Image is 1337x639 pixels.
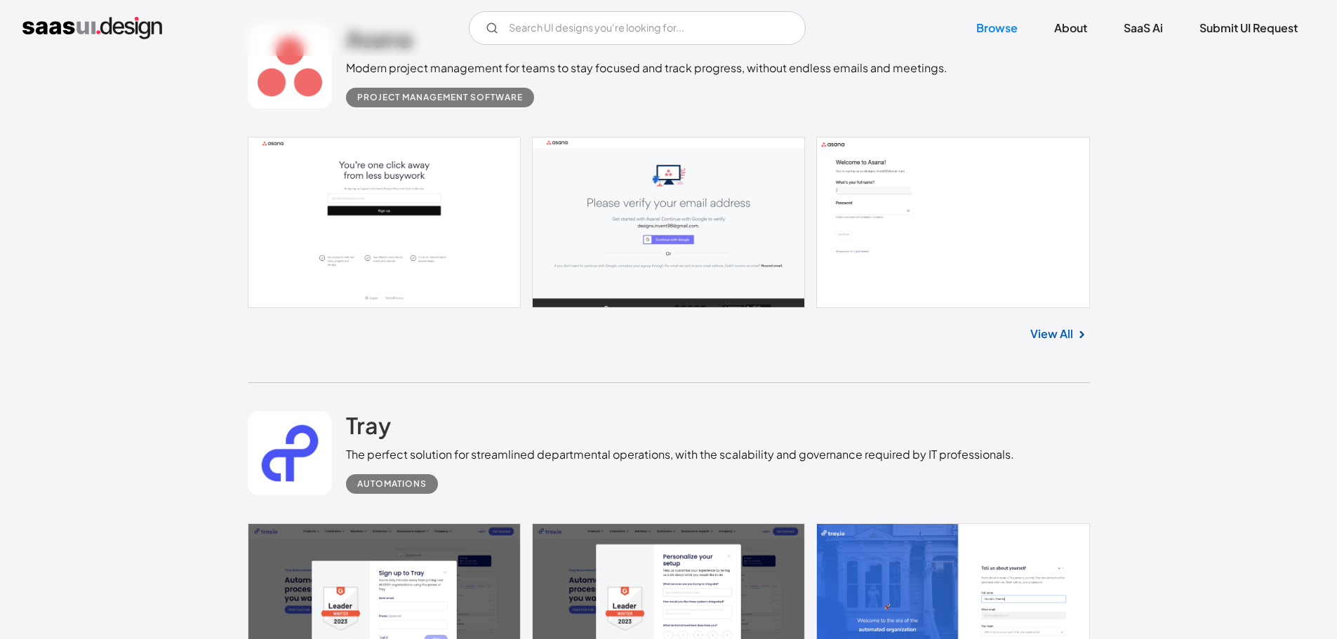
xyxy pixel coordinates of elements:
a: Submit UI Request [1183,13,1315,43]
div: Modern project management for teams to stay focused and track progress, without endless emails an... [346,60,947,76]
a: home [22,17,162,39]
h2: Tray [346,411,391,439]
a: Browse [959,13,1035,43]
a: About [1037,13,1104,43]
a: SaaS Ai [1107,13,1180,43]
div: The perfect solution for streamlined departmental operations, with the scalability and governance... [346,446,1014,463]
a: View All [1030,325,1073,342]
a: Tray [346,411,391,446]
div: Automations [357,476,427,492]
form: Email Form [469,11,806,45]
input: Search UI designs you're looking for... [469,11,806,45]
div: Project Management Software [357,89,523,106]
